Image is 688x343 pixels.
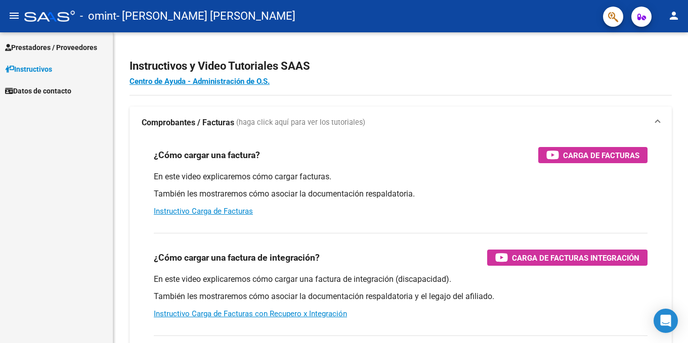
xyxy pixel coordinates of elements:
span: Carga de Facturas [563,149,639,162]
button: Carga de Facturas Integración [487,250,648,266]
span: Carga de Facturas Integración [512,252,639,264]
a: Instructivo Carga de Facturas [154,207,253,216]
p: En este video explicaremos cómo cargar una factura de integración (discapacidad). [154,274,648,285]
p: También les mostraremos cómo asociar la documentación respaldatoria. [154,188,648,200]
p: También les mostraremos cómo asociar la documentación respaldatoria y el legajo del afiliado. [154,291,648,302]
a: Instructivo Carga de Facturas con Recupero x Integración [154,309,347,318]
span: Instructivos [5,64,52,75]
strong: Comprobantes / Facturas [142,117,234,128]
div: Open Intercom Messenger [654,309,678,333]
mat-expansion-panel-header: Comprobantes / Facturas (haga click aquí para ver los tutoriales) [130,107,672,139]
span: Datos de contacto [5,85,71,96]
h3: ¿Cómo cargar una factura de integración? [154,251,320,265]
span: - [PERSON_NAME] [PERSON_NAME] [116,5,295,27]
h2: Instructivos y Video Tutoriales SAAS [130,57,672,76]
span: - omint [80,5,116,27]
a: Centro de Ayuda - Administración de O.S. [130,77,270,86]
button: Carga de Facturas [538,147,648,163]
p: En este video explicaremos cómo cargar facturas. [154,171,648,182]
mat-icon: menu [8,10,20,22]
span: Prestadores / Proveedores [5,42,97,53]
mat-icon: person [668,10,680,22]
span: (haga click aquí para ver los tutoriales) [236,117,365,128]
h3: ¿Cómo cargar una factura? [154,148,260,162]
